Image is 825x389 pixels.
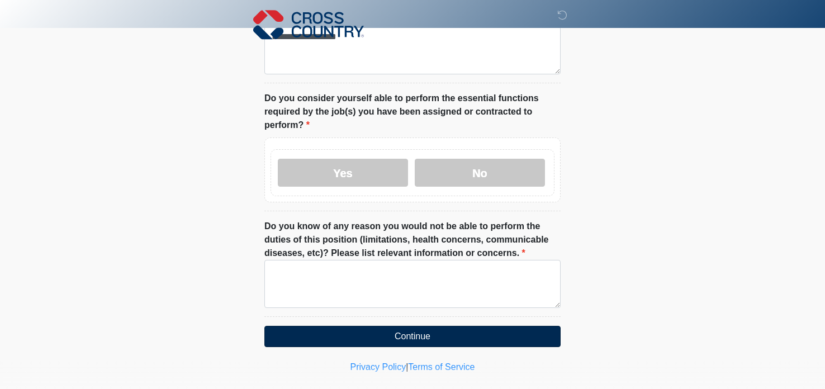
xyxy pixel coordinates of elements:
a: Privacy Policy [350,362,406,372]
label: Do you consider yourself able to perform the essential functions required by the job(s) you have ... [264,92,561,132]
label: No [415,159,545,187]
button: Continue [264,326,561,347]
a: Terms of Service [408,362,475,372]
a: | [406,362,408,372]
label: Yes [278,159,408,187]
img: Cross Country Logo [253,8,364,41]
label: Do you know of any reason you would not be able to perform the duties of this position (limitatio... [264,220,561,260]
